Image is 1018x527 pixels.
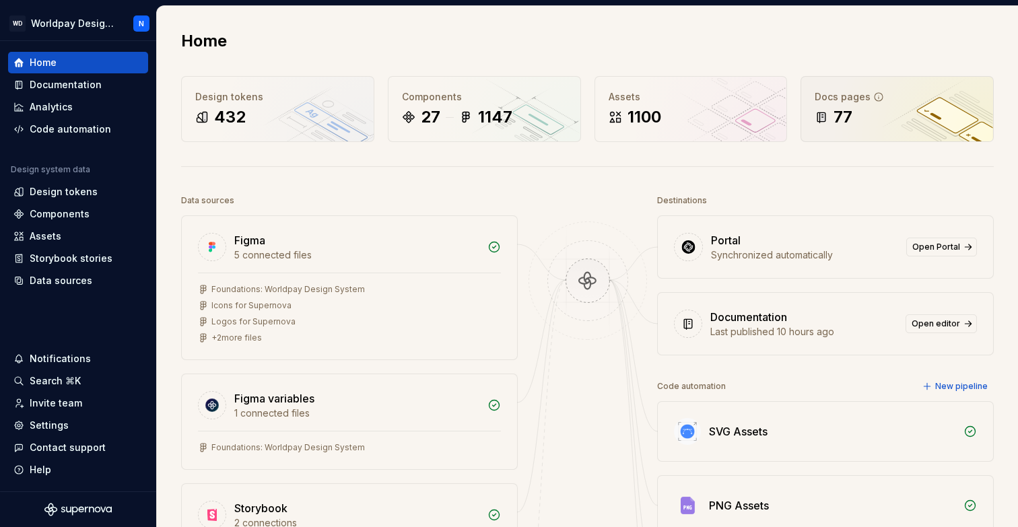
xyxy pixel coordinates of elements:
div: SVG Assets [709,423,768,440]
a: Design tokens432 [181,76,374,142]
div: Foundations: Worldpay Design System [211,284,365,295]
div: N [139,18,144,29]
div: Assets [30,230,61,243]
h2: Home [181,30,227,52]
div: Search ⌘K [30,374,81,388]
span: Open Portal [912,242,960,252]
div: Synchronized automatically [711,248,898,262]
button: Notifications [8,348,148,370]
a: Figma5 connected filesFoundations: Worldpay Design SystemIcons for SupernovaLogos for Supernova+2... [181,215,518,360]
div: Figma variables [234,390,314,407]
a: Analytics [8,96,148,118]
a: Settings [8,415,148,436]
div: Design tokens [30,185,98,199]
a: Storybook stories [8,248,148,269]
a: Open editor [906,314,977,333]
div: Components [30,207,90,221]
div: Logos for Supernova [211,316,296,327]
div: Icons for Supernova [211,300,292,311]
div: Storybook stories [30,252,112,265]
a: Components [8,203,148,225]
button: Help [8,459,148,481]
div: 27 [421,106,440,128]
a: Assets1100 [595,76,788,142]
div: Storybook [234,500,287,516]
a: Code automation [8,118,148,140]
div: Design system data [11,164,90,175]
div: 1147 [478,106,512,128]
a: Data sources [8,270,148,291]
div: Components [402,90,567,104]
div: 432 [214,106,246,128]
div: PNG Assets [709,497,769,514]
div: Assets [609,90,774,104]
div: Analytics [30,100,73,114]
div: Data sources [30,274,92,287]
a: Figma variables1 connected filesFoundations: Worldpay Design System [181,374,518,470]
div: Documentation [30,78,102,92]
button: WDWorldpay Design SystemN [3,9,154,38]
a: Invite team [8,392,148,414]
button: Contact support [8,437,148,458]
svg: Supernova Logo [44,503,112,516]
a: Components271147 [388,76,581,142]
div: Code automation [30,122,111,136]
a: Docs pages77 [801,76,994,142]
button: New pipeline [918,377,994,396]
div: Design tokens [195,90,360,104]
div: 5 connected files [234,248,479,262]
div: Destinations [657,191,707,210]
button: Search ⌘K [8,370,148,392]
span: New pipeline [935,381,988,392]
div: 1 connected files [234,407,479,420]
span: Open editor [912,318,960,329]
div: Last published 10 hours ago [710,325,897,339]
div: Help [30,463,51,477]
div: Figma [234,232,265,248]
a: Home [8,52,148,73]
div: Documentation [710,309,787,325]
div: Data sources [181,191,234,210]
div: Code automation [657,377,726,396]
div: Home [30,56,57,69]
div: 77 [834,106,852,128]
div: Contact support [30,441,106,454]
div: Settings [30,419,69,432]
div: Invite team [30,396,82,410]
div: Foundations: Worldpay Design System [211,442,365,453]
div: 1100 [627,106,661,128]
div: + 2 more files [211,332,262,343]
div: Portal [711,232,741,248]
div: Worldpay Design System [31,17,117,30]
div: Notifications [30,352,91,365]
a: Open Portal [906,238,977,256]
div: WD [9,15,26,32]
a: Design tokens [8,181,148,203]
a: Documentation [8,74,148,96]
a: Assets [8,225,148,247]
div: Docs pages [815,90,980,104]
